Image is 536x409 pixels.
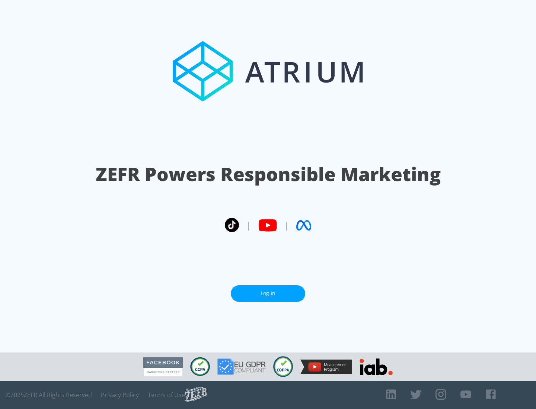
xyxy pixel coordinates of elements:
span: | [284,220,289,231]
h1: ZEFR Powers Responsible Marketing [96,161,441,187]
img: CCPA Compliant [190,357,210,376]
img: YouTube Measurement Program [300,360,352,374]
img: Facebook Marketing Partner [143,357,183,376]
a: Privacy Policy [101,391,139,399]
span: © 2025 ZEFR All Rights Reserved [6,391,92,399]
span: | [246,220,251,231]
a: Terms of Use [148,391,185,399]
img: GDPR Compliant [217,358,266,375]
img: IAB [360,358,393,375]
img: COPPA Compliant [273,356,293,377]
a: Log In [231,285,305,302]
